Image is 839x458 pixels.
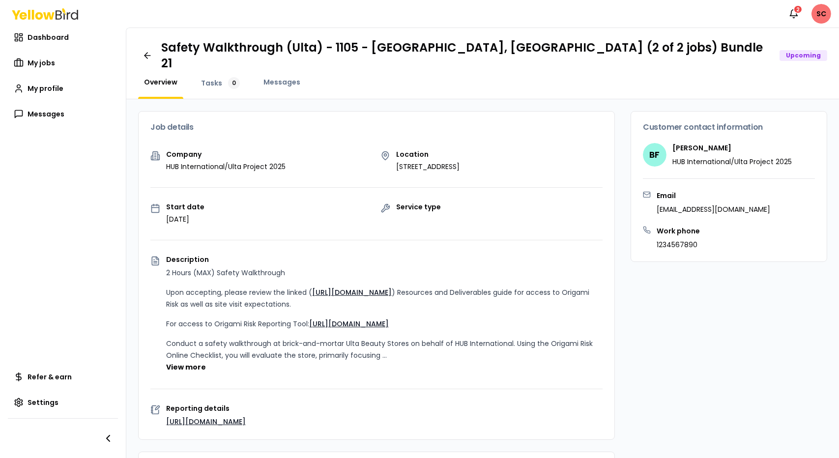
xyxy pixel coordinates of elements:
[166,318,603,330] p: For access to Origami Risk Reporting Tool:
[784,4,804,24] button: 2
[8,79,118,98] a: My profile
[166,362,206,372] button: View more
[396,203,441,210] p: Service type
[161,40,772,71] h1: Safety Walkthrough (Ulta) - 1105 - [GEOGRAPHIC_DATA], [GEOGRAPHIC_DATA] (2 of 2 jobs) Bundle 21
[195,77,246,89] a: Tasks0
[309,319,389,329] a: [URL][DOMAIN_NAME]
[166,417,246,427] a: [URL][DOMAIN_NAME]
[228,77,240,89] div: 0
[258,77,306,87] a: Messages
[396,162,460,172] p: [STREET_ADDRESS]
[166,162,286,172] p: HUB International/Ulta Project 2025
[811,4,831,24] span: SC
[657,240,700,250] p: 1234567890
[8,367,118,387] a: Refer & earn
[28,32,69,42] span: Dashboard
[28,398,58,407] span: Settings
[166,203,204,210] p: Start date
[793,5,803,14] div: 2
[166,405,603,412] p: Reporting details
[28,58,55,68] span: My jobs
[396,151,460,158] p: Location
[166,151,286,158] p: Company
[263,77,300,87] span: Messages
[643,123,815,131] h3: Customer contact information
[166,286,603,310] p: Upon accepting, please review the linked ( ) Resources and Deliverables guide for access to Origa...
[643,143,666,167] span: BF
[657,191,770,200] h3: Email
[166,256,603,263] p: Description
[28,84,63,93] span: My profile
[8,393,118,412] a: Settings
[8,53,118,73] a: My jobs
[201,78,222,88] span: Tasks
[672,157,792,167] p: HUB International/Ulta Project 2025
[28,109,64,119] span: Messages
[312,287,392,297] a: [URL][DOMAIN_NAME]
[780,50,827,61] div: Upcoming
[8,28,118,47] a: Dashboard
[28,372,72,382] span: Refer & earn
[150,123,603,131] h3: Job details
[166,267,603,279] p: 2 Hours (MAX) Safety Walkthrough
[657,204,770,214] p: [EMAIL_ADDRESS][DOMAIN_NAME]
[8,104,118,124] a: Messages
[166,338,603,361] p: Conduct a safety walkthrough at brick-and-mortar Ulta Beauty Stores on behalf of HUB Internationa...
[138,77,183,87] a: Overview
[657,226,700,236] h3: Work phone
[672,143,792,153] h4: [PERSON_NAME]
[144,77,177,87] span: Overview
[166,214,204,224] p: [DATE]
